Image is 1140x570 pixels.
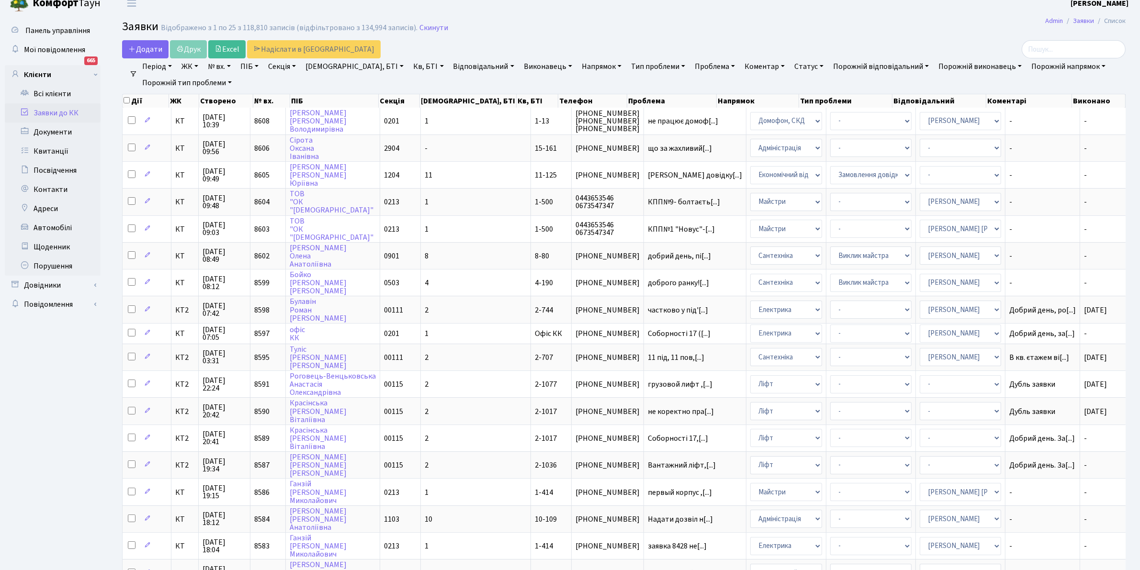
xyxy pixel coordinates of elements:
span: 0901 [384,251,399,261]
span: заявка 8428 не[...] [648,541,707,551]
span: 8597 [254,328,270,339]
a: Роговець-ВенцьковськаАнастасіяОлександрівна [290,371,376,398]
span: Добрий день. За[...] [1009,460,1075,470]
span: 8605 [254,170,270,180]
a: Адреси [5,199,101,218]
span: 2 [425,305,429,315]
span: [DATE] 09:49 [203,168,246,183]
a: Admin [1045,16,1063,26]
a: БулавінРоман[PERSON_NAME] [290,297,347,324]
a: Повідомлення [5,295,101,314]
div: Відображено з 1 по 25 з 118,810 записів (відфільтровано з 134,994 записів). [161,23,418,33]
span: [PHONE_NUMBER] [576,279,640,287]
a: Порожній тип проблеми [138,75,236,91]
span: - [1084,278,1087,288]
span: [PHONE_NUMBER] [576,408,640,415]
span: 2-1077 [535,379,557,390]
span: 8603 [254,224,270,235]
span: КТ [175,225,194,233]
span: 0201 [384,116,399,126]
span: 2 [425,352,429,363]
span: 10 [425,514,432,525]
span: 00115 [384,433,403,444]
span: КТ2 [175,380,194,388]
span: Соборності 17,[...] [648,433,708,444]
a: ТОВ"ОК"[DEMOGRAPHIC_DATA]" [290,216,373,243]
span: Додати [128,44,162,55]
span: - [1084,460,1087,470]
span: 8-80 [535,251,549,261]
span: 11 [425,170,432,180]
span: 00115 [384,379,403,390]
span: 1 [425,116,429,126]
input: Пошук... [1022,40,1126,58]
a: Автомобілі [5,218,101,237]
span: 2-744 [535,305,553,315]
span: 8598 [254,305,270,315]
span: 2 [425,460,429,470]
span: - [1084,487,1087,498]
span: [DATE] [1084,352,1107,363]
div: 665 [84,56,98,65]
a: № вх. [204,58,235,75]
span: [DATE] [1084,305,1107,315]
a: ПІБ [237,58,262,75]
span: [DATE] 18:04 [203,538,246,554]
span: [DATE] 03:31 [203,349,246,365]
span: 15-161 [535,143,557,154]
span: 1 [425,328,429,339]
span: [DATE] 20:42 [203,403,246,419]
span: 8595 [254,352,270,363]
span: КПП№1 "Новус"-[...] [648,224,715,235]
span: [PHONE_NUMBER] [576,252,640,260]
span: КТ2 [175,408,194,415]
a: Красінська[PERSON_NAME]Віталіївна [290,425,347,452]
span: [PHONE_NUMBER] [576,461,640,469]
th: № вх. [253,94,290,108]
a: Період [138,58,176,75]
span: - [1009,252,1076,260]
span: 8587 [254,460,270,470]
a: Всі клієнти [5,84,101,103]
span: [DATE] 07:05 [203,326,246,341]
span: Надати дозвіл н[...] [648,514,713,525]
span: 1 [425,197,429,207]
span: Соборності 17 ([...] [648,328,711,339]
a: Порожній відповідальний [829,58,933,75]
span: Дубль заявки [1009,408,1076,415]
a: Порожній виконавець [935,58,1026,75]
span: 2 [425,406,429,417]
span: - [1009,225,1076,233]
a: Панель управління [5,21,101,40]
a: Напрямок [578,58,625,75]
span: добрий день, пі[...] [648,251,711,261]
a: Ганзій[PERSON_NAME]Миколайович [290,479,347,506]
span: [PHONE_NUMBER] [576,489,640,496]
span: 0443653546 0673547347 [576,221,640,236]
a: Excel [208,40,246,58]
span: КТ2 [175,354,194,361]
span: 1-13 [535,116,549,126]
span: [PHONE_NUMBER] [576,515,640,523]
span: Добрий день, за[...] [1009,328,1075,339]
span: 0503 [384,278,399,288]
span: 8589 [254,433,270,444]
span: - [1009,198,1076,206]
span: [DATE] 19:34 [203,458,246,473]
span: Добрий день, ро[...] [1009,305,1076,315]
span: 00111 [384,305,403,315]
th: Виконано [1072,94,1126,108]
span: 00111 [384,352,403,363]
span: 2-1017 [535,406,557,417]
span: 1 [425,541,429,551]
span: - [425,143,428,154]
span: [PHONE_NUMBER] [576,354,640,361]
span: 1103 [384,514,399,525]
span: 0213 [384,487,399,498]
th: Кв, БТІ [517,94,558,108]
a: Кв, БТІ [409,58,447,75]
th: Тип проблеми [799,94,892,108]
a: Довідники [5,276,101,295]
span: - [1009,489,1076,496]
a: Щоденник [5,237,101,257]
